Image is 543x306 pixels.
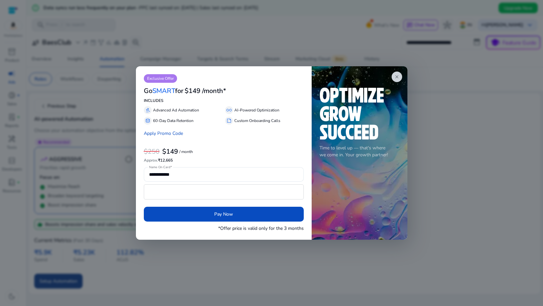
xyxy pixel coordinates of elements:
[153,118,194,124] p: 60-Day Data Retention
[218,225,304,232] p: *Offer price is valid only for the 3 months
[153,107,199,113] p: Advanced Ad Automation
[152,86,175,95] span: SMART
[144,158,158,163] span: Approx.
[179,150,193,154] p: / month
[226,107,232,113] span: all_inclusive
[234,107,279,113] p: AI-Powered Optimization
[144,158,304,163] h6: ₹12,665
[144,148,160,156] h3: $250
[162,147,178,156] b: $149
[144,207,304,222] button: Pay Now
[144,74,177,83] p: Exclusive Offer
[144,87,183,95] h3: Go for
[144,130,183,137] a: Apply Promo Code
[226,118,232,123] span: summarize
[147,185,300,199] iframe: Secure payment input frame
[214,211,233,218] span: Pay Now
[185,87,226,95] h3: $149 /month*
[145,118,150,123] span: database
[144,98,304,104] p: INCLUDES
[394,74,400,79] span: close
[234,118,280,124] p: Custom Onboarding Calls
[320,144,400,158] p: Time to level up — that's where we come in. Your growth partner!
[145,107,150,113] span: gavel
[149,165,170,169] mat-label: Name On Card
